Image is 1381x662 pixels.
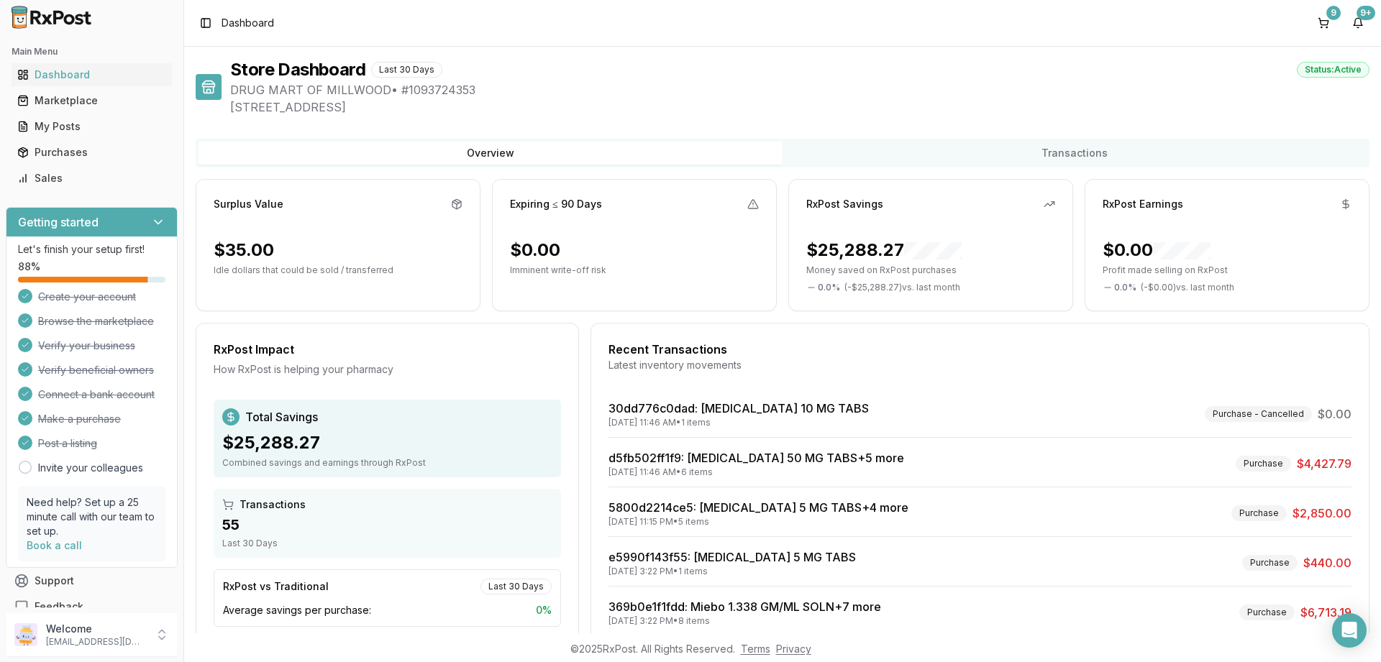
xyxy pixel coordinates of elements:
[609,516,908,528] div: [DATE] 11:15 PM • 5 items
[27,495,157,538] p: Need help? Set up a 25 minute call with our team to set up.
[38,363,154,377] span: Verify beneficial owners
[214,197,283,211] div: Surplus Value
[844,282,960,293] span: ( - $25,288.27 ) vs. last month
[17,145,166,160] div: Purchases
[38,314,154,328] span: Browse the marketplace
[1318,405,1352,423] span: $0.00
[1326,6,1341,20] div: 9
[1236,456,1291,472] div: Purchase
[1103,197,1183,211] div: RxPost Earnings
[199,142,783,165] button: Overview
[1332,613,1367,648] div: Open Intercom Messenger
[222,16,274,30] nav: breadcrumb
[17,93,166,108] div: Marketplace
[609,500,908,515] a: 5800d2214ce5: [MEDICAL_DATA] 5 MG TABS+4 more
[222,515,552,535] div: 55
[1297,455,1352,472] span: $4,427.79
[783,142,1367,165] button: Transactions
[12,62,172,88] a: Dashboard
[18,213,99,231] h3: Getting started
[609,466,904,478] div: [DATE] 11:46 AM • 6 items
[1312,12,1335,35] button: 9
[12,139,172,165] a: Purchases
[230,98,1369,116] span: [STREET_ADDRESS]
[1114,282,1136,293] span: 0.0 %
[1242,555,1298,571] div: Purchase
[776,643,811,655] a: Privacy
[1346,12,1369,35] button: 9+
[38,290,136,304] span: Create your account
[6,568,178,594] button: Support
[46,636,146,648] p: [EMAIL_ADDRESS][DOMAIN_NAME]
[6,141,178,164] button: Purchases
[245,408,318,426] span: Total Savings
[18,242,165,257] p: Let's finish your setup first!
[609,358,1352,372] div: Latest inventory movements
[6,6,98,29] img: RxPost Logo
[1103,265,1352,276] p: Profit made selling on RxPost
[1357,6,1375,20] div: 9+
[1303,554,1352,571] span: $440.00
[18,259,40,274] span: 88 %
[6,63,178,86] button: Dashboard
[17,119,166,134] div: My Posts
[741,643,770,655] a: Terms
[214,341,561,358] div: RxPost Impact
[1239,604,1295,620] div: Purchase
[230,58,365,81] h1: Store Dashboard
[214,362,561,377] div: How RxPost is helping your pharmacy
[14,623,37,646] img: User avatar
[35,599,83,614] span: Feedback
[1231,505,1287,521] div: Purchase
[609,550,856,564] a: e5990f143f55: [MEDICAL_DATA] 5 MG TABS
[1141,282,1234,293] span: ( - $0.00 ) vs. last month
[12,46,172,58] h2: Main Menu
[1205,406,1312,422] div: Purchase - Cancelled
[38,339,135,353] span: Verify your business
[1293,505,1352,522] span: $2,850.00
[609,599,881,614] a: 369b0e1f1fdd: Miebo 1.338 GM/ML SOLN+7 more
[480,579,552,594] div: Last 30 Days
[510,197,602,211] div: Expiring ≤ 90 Days
[12,165,172,191] a: Sales
[222,431,552,454] div: $25,288.27
[806,265,1055,276] p: Money saved on RxPost purchases
[12,114,172,139] a: My Posts
[222,538,552,549] div: Last 30 Days
[609,615,881,627] div: [DATE] 3:22 PM • 8 items
[6,115,178,138] button: My Posts
[17,68,166,82] div: Dashboard
[222,16,274,30] span: Dashboard
[27,539,82,551] a: Book a call
[806,197,883,211] div: RxPost Savings
[223,579,329,594] div: RxPost vs Traditional
[1300,604,1352,621] span: $6,713.19
[510,239,560,262] div: $0.00
[46,622,146,636] p: Welcome
[6,594,178,620] button: Feedback
[214,265,462,276] p: Idle dollars that could be sold / transferred
[214,239,274,262] div: $35.00
[1297,62,1369,78] div: Status: Active
[1103,239,1211,262] div: $0.00
[609,417,869,428] div: [DATE] 11:46 AM • 1 items
[818,282,840,293] span: 0.0 %
[6,167,178,190] button: Sales
[6,89,178,112] button: Marketplace
[38,436,97,451] span: Post a listing
[510,265,759,276] p: Imminent write-off risk
[609,401,869,415] a: 30dd776c0dad: [MEDICAL_DATA] 10 MG TABS
[240,497,306,512] span: Transactions
[806,239,962,262] div: $25,288.27
[536,603,552,617] span: 0 %
[609,566,856,577] div: [DATE] 3:22 PM • 1 items
[38,387,155,402] span: Connect a bank account
[12,88,172,114] a: Marketplace
[609,451,904,465] a: d5fb502ff1f9: [MEDICAL_DATA] 50 MG TABS+5 more
[38,412,121,426] span: Make a purchase
[230,81,1369,98] span: DRUG MART OF MILLWOOD • # 1093724353
[223,603,371,617] span: Average savings per purchase:
[38,461,143,475] a: Invite your colleagues
[371,62,442,78] div: Last 30 Days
